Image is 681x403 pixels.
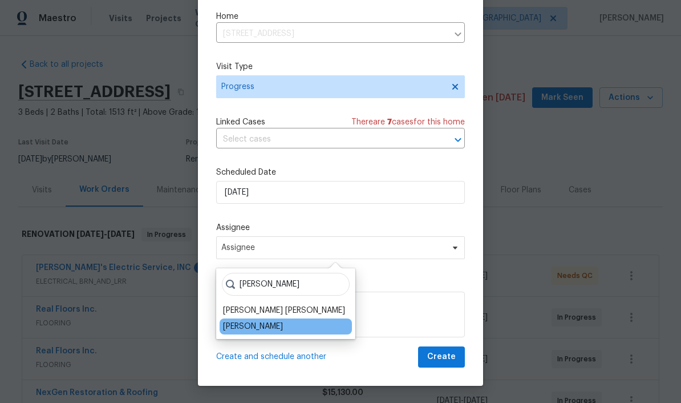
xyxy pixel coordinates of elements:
button: Create [418,346,465,368]
button: Open [450,132,466,148]
span: Create and schedule another [216,351,326,362]
label: Visit Type [216,61,465,72]
span: Linked Cases [216,116,265,128]
input: Enter in an address [216,25,448,43]
input: Select cases [216,131,433,148]
label: Assignee [216,222,465,233]
div: [PERSON_NAME] [PERSON_NAME] [223,305,345,316]
span: Create [427,350,456,364]
span: There are case s for this home [351,116,465,128]
label: Home [216,11,465,22]
span: Assignee [221,243,445,252]
span: 7 [387,118,392,126]
label: Scheduled Date [216,167,465,178]
input: M/D/YYYY [216,181,465,204]
div: [PERSON_NAME] [223,321,283,332]
span: Progress [221,81,443,92]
